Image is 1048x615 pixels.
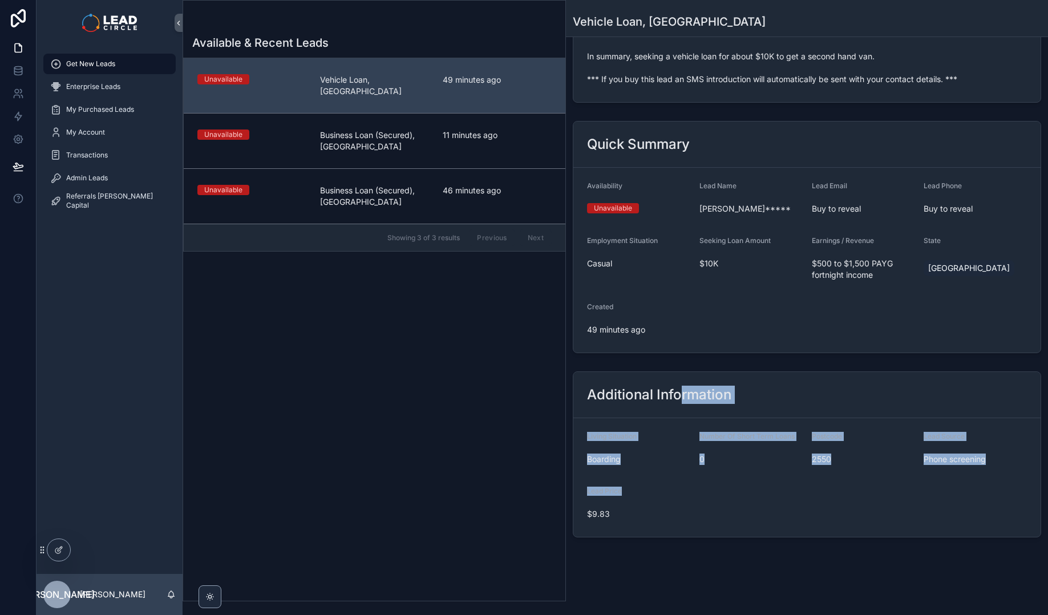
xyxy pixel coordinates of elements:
a: My Account [43,122,176,143]
h1: Available & Recent Leads [192,35,329,51]
span: Business Loan (Secured), [GEOGRAPHIC_DATA] [320,185,429,208]
a: Enterprise Leads [43,76,176,97]
span: My Account [66,128,105,137]
span: Admin Leads [66,173,108,183]
span: Transactions [66,151,108,160]
span: Get New Leads [66,59,115,68]
div: Unavailable [204,185,242,195]
a: UnavailableBusiness Loan (Secured), [GEOGRAPHIC_DATA]11 minutes ago [184,113,565,168]
span: My Purchased Leads [66,105,134,114]
span: 11 minutes ago [443,130,552,141]
span: Buy to reveal [812,203,915,215]
span: Earnings / Revenue [812,236,874,245]
span: 49 minutes ago [587,324,690,335]
span: [PERSON_NAME] [19,588,95,601]
span: Referrals [PERSON_NAME] Capital [66,192,164,210]
p: [PERSON_NAME] [80,589,145,600]
span: Living Situation [587,432,637,440]
span: Boarding [587,454,690,465]
span: Postcode [812,432,842,440]
span: Showing 3 of 3 results [387,233,460,242]
span: Enterprise Leads [66,82,120,91]
span: Buy to reveal [924,203,1027,215]
a: My Purchased Leads [43,99,176,120]
span: 2550 [812,454,915,465]
span: Lead Source [924,432,965,440]
div: scrollable content [37,46,183,226]
span: Created [587,302,613,311]
h2: Quick Summary [587,135,690,153]
span: State [924,236,941,245]
span: Lead Email [812,181,847,190]
span: $500 to $1,500 PAYG fortnight income [812,258,915,281]
span: Casual [587,258,690,269]
span: Lead Phone [924,181,962,190]
span: Vehicle Loan, [GEOGRAPHIC_DATA] [320,74,429,97]
span: Phone screening [924,454,1027,465]
img: App logo [82,14,136,32]
span: Availability [587,181,622,190]
div: Unavailable [594,203,632,213]
span: Seeking Loan Amount [699,236,771,245]
span: $9.83 [587,508,690,520]
span: 49 minutes ago [443,74,552,86]
span: [GEOGRAPHIC_DATA] [928,262,1010,274]
a: Get New Leads [43,54,176,74]
span: 0 [699,454,803,465]
a: Referrals [PERSON_NAME] Capital [43,191,176,211]
h2: Additional Information [587,386,731,404]
span: $10K [699,258,803,269]
div: Unavailable [204,74,242,84]
a: UnavailableBusiness Loan (Secured), [GEOGRAPHIC_DATA]46 minutes ago [184,168,565,224]
a: UnavailableVehicle Loan, [GEOGRAPHIC_DATA]49 minutes ago [184,58,565,113]
span: Lead Price [587,487,622,495]
h1: Vehicle Loan, [GEOGRAPHIC_DATA] [573,14,766,30]
div: Unavailable [204,130,242,140]
span: Employment Situation [587,236,658,245]
a: Admin Leads [43,168,176,188]
span: 46 minutes ago [443,185,552,196]
span: Lead Name [699,181,737,190]
a: Transactions [43,145,176,165]
span: Number Of Short Term Loans [699,432,795,440]
span: Business Loan (Secured), [GEOGRAPHIC_DATA] [320,130,429,152]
